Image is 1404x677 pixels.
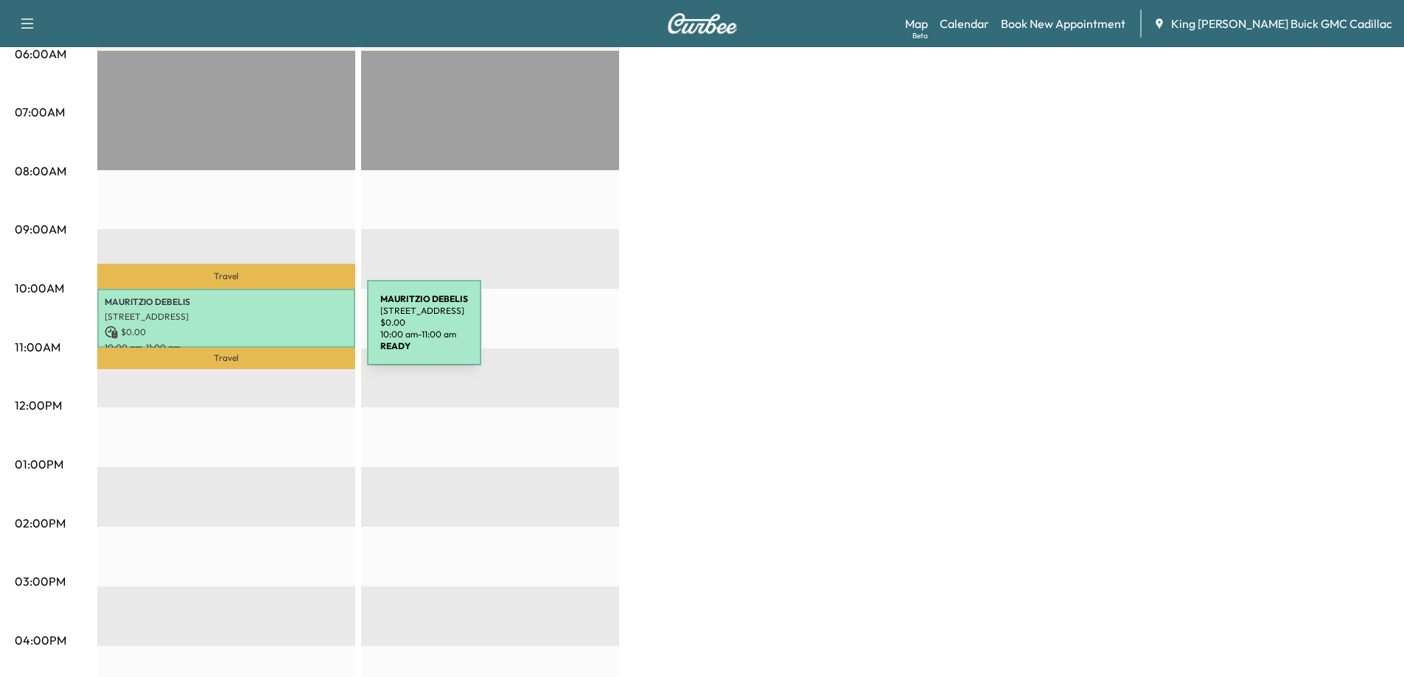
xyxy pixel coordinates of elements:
p: Travel [97,348,355,368]
p: $ 0.00 [105,326,348,339]
p: 06:00AM [15,45,66,63]
a: MapBeta [905,15,928,32]
p: [STREET_ADDRESS] [105,311,348,323]
p: 10:00AM [15,279,64,297]
p: Travel [97,264,355,289]
p: 07:00AM [15,103,65,121]
p: 12:00PM [15,396,62,414]
p: 02:00PM [15,514,66,532]
a: Book New Appointment [1001,15,1125,32]
span: King [PERSON_NAME] Buick GMC Cadillac [1171,15,1392,32]
a: Calendar [940,15,989,32]
p: 04:00PM [15,631,66,649]
p: 03:00PM [15,572,66,590]
div: Beta [912,30,928,41]
p: 09:00AM [15,220,66,238]
p: 01:00PM [15,455,63,473]
p: 11:00AM [15,338,60,356]
p: 10:00 am - 11:00 am [105,342,348,354]
img: Curbee Logo [667,13,738,34]
p: 08:00AM [15,162,66,180]
p: MAURITZIO DEBELIS [105,296,348,308]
